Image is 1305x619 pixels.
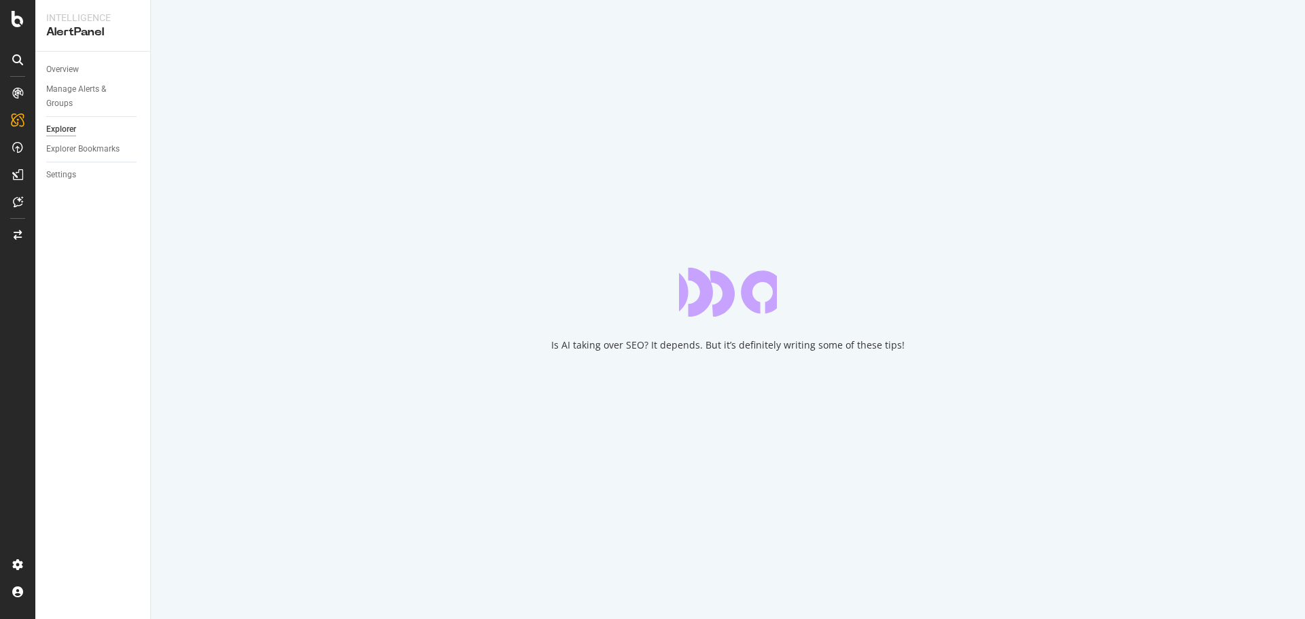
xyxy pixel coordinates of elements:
[46,63,141,77] a: Overview
[46,122,76,137] div: Explorer
[46,168,76,182] div: Settings
[46,168,141,182] a: Settings
[46,82,141,111] a: Manage Alerts & Groups
[46,63,79,77] div: Overview
[46,82,128,111] div: Manage Alerts & Groups
[46,142,141,156] a: Explorer Bookmarks
[679,268,777,317] div: animation
[46,142,120,156] div: Explorer Bookmarks
[46,122,141,137] a: Explorer
[46,24,139,40] div: AlertPanel
[551,338,905,352] div: Is AI taking over SEO? It depends. But it’s definitely writing some of these tips!
[46,11,139,24] div: Intelligence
